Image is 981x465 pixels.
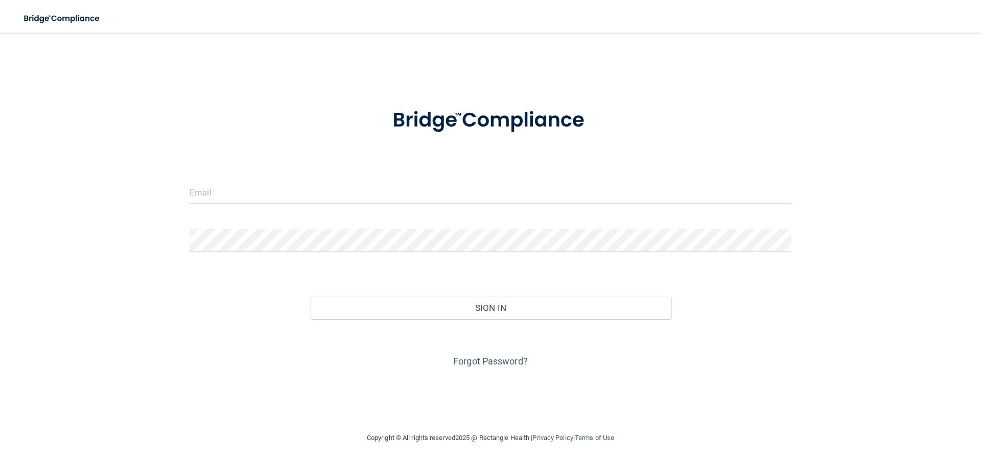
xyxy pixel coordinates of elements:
[15,8,109,29] img: bridge_compliance_login_screen.278c3ca4.svg
[310,297,671,319] button: Sign In
[304,422,677,454] div: Copyright © All rights reserved 2025 @ Rectangle Health | |
[532,434,573,442] a: Privacy Policy
[453,356,528,366] a: Forgot Password?
[575,434,614,442] a: Terms of Use
[371,94,610,147] img: bridge_compliance_login_screen.278c3ca4.svg
[190,181,791,204] input: Email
